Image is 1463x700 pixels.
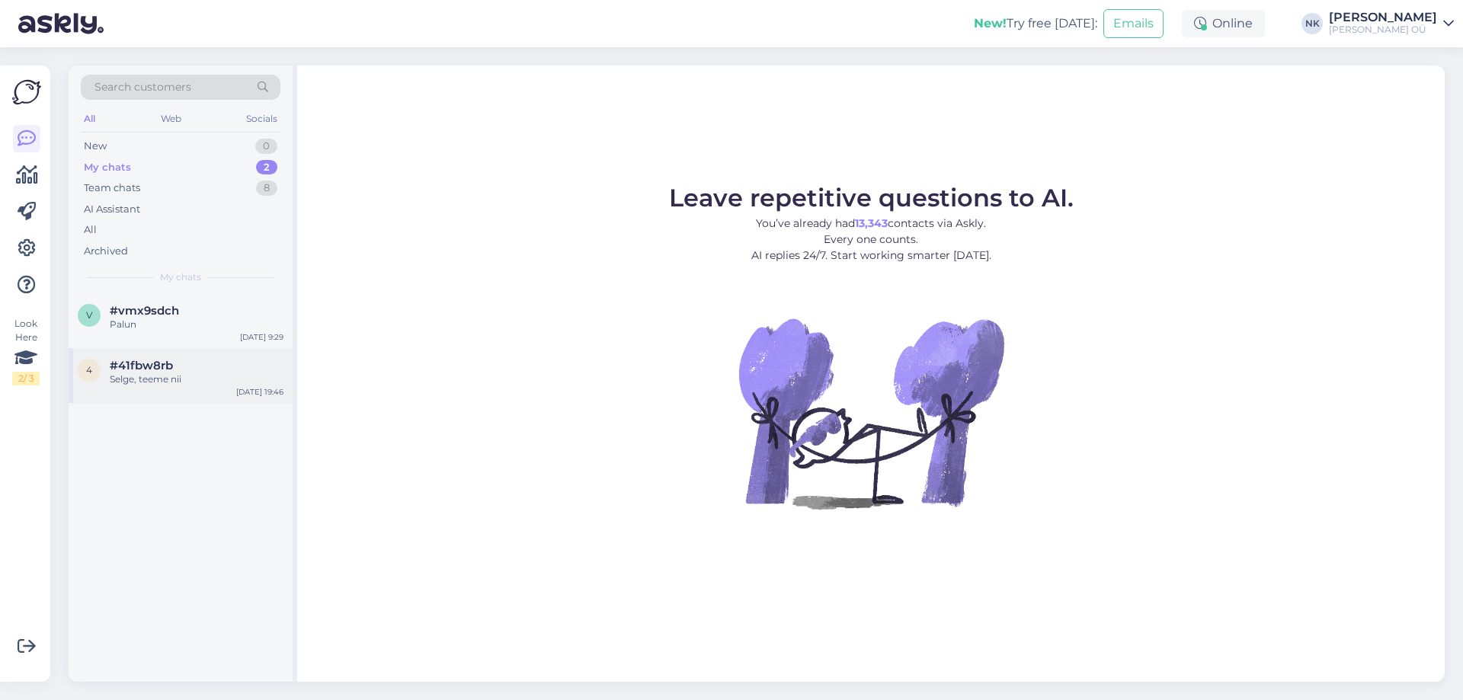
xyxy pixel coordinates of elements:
div: 8 [256,181,277,196]
b: 13,343 [855,216,888,230]
div: New [84,139,107,154]
div: Team chats [84,181,140,196]
button: Emails [1103,9,1164,38]
div: All [84,222,97,238]
div: 2 [256,160,277,175]
div: All [81,109,98,129]
b: New! [974,16,1007,30]
div: Web [158,109,184,129]
div: [DATE] 9:29 [240,331,283,343]
div: NK [1301,13,1323,34]
img: No Chat active [734,276,1008,550]
span: #vmx9sdch [110,304,179,318]
div: AI Assistant [84,202,140,217]
div: Look Here [12,317,40,385]
div: [PERSON_NAME] [1329,11,1437,24]
p: You’ve already had contacts via Askly. Every one counts. AI replies 24/7. Start working smarter [... [669,216,1074,264]
span: My chats [160,270,201,284]
img: Askly Logo [12,78,41,107]
div: Try free [DATE]: [974,14,1097,33]
span: 4 [86,364,92,376]
span: #41fbw8rb [110,359,173,372]
div: [PERSON_NAME] OÜ [1329,24,1437,36]
span: Search customers [94,79,191,95]
div: 0 [255,139,277,154]
div: Socials [243,109,280,129]
div: 2 / 3 [12,372,40,385]
div: Online [1182,10,1265,37]
a: [PERSON_NAME][PERSON_NAME] OÜ [1329,11,1454,36]
div: Archived [84,244,128,259]
span: Leave repetitive questions to AI. [669,183,1074,213]
div: My chats [84,160,131,175]
div: Selge, teeme nii [110,372,283,386]
div: [DATE] 19:46 [236,386,283,398]
span: v [86,309,92,321]
div: Palun [110,318,283,331]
